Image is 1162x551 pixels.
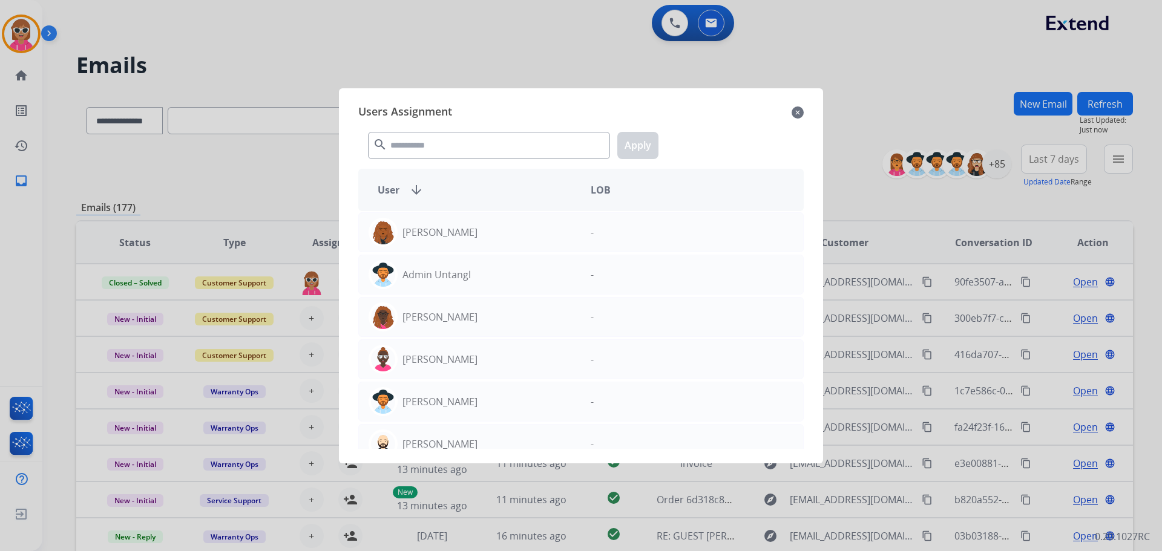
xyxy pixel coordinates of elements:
[368,183,581,197] div: User
[591,437,594,451] p: -
[617,132,658,159] button: Apply
[591,267,594,282] p: -
[358,103,452,122] span: Users Assignment
[402,310,478,324] p: [PERSON_NAME]
[402,437,478,451] p: [PERSON_NAME]
[591,352,594,367] p: -
[591,310,594,324] p: -
[591,183,611,197] span: LOB
[402,225,478,240] p: [PERSON_NAME]
[792,105,804,120] mat-icon: close
[591,394,594,409] p: -
[373,137,387,152] mat-icon: search
[402,267,471,282] p: Admin Untangl
[402,394,478,409] p: [PERSON_NAME]
[409,183,424,197] mat-icon: arrow_downward
[402,352,478,367] p: [PERSON_NAME]
[591,225,594,240] p: -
